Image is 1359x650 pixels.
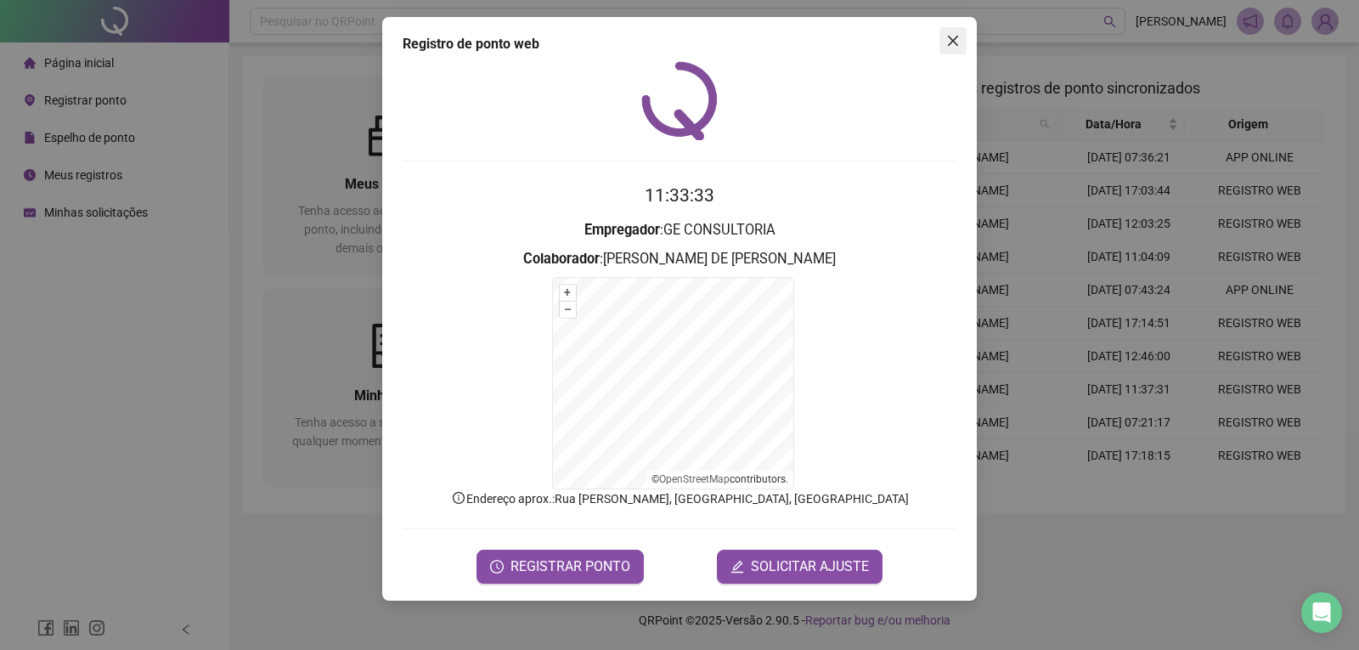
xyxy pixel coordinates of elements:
[939,27,967,54] button: Close
[403,219,956,241] h3: : GE CONSULTORIA
[1301,592,1342,633] div: Open Intercom Messenger
[751,557,869,577] span: SOLICITAR AJUSTE
[560,302,576,318] button: –
[523,251,600,267] strong: Colaborador
[641,61,718,140] img: QRPoint
[651,473,788,485] li: © contributors.
[403,248,956,270] h3: : [PERSON_NAME] DE [PERSON_NAME]
[584,222,660,238] strong: Empregador
[946,34,960,48] span: close
[659,473,730,485] a: OpenStreetMap
[403,34,956,54] div: Registro de ponto web
[451,490,466,506] span: info-circle
[645,185,714,206] time: 11:33:33
[560,285,576,301] button: +
[403,489,956,508] p: Endereço aprox. : Rua [PERSON_NAME], [GEOGRAPHIC_DATA], [GEOGRAPHIC_DATA]
[476,550,644,584] button: REGISTRAR PONTO
[490,560,504,574] span: clock-circle
[730,560,744,574] span: edit
[717,550,883,584] button: editSOLICITAR AJUSTE
[510,557,630,577] span: REGISTRAR PONTO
